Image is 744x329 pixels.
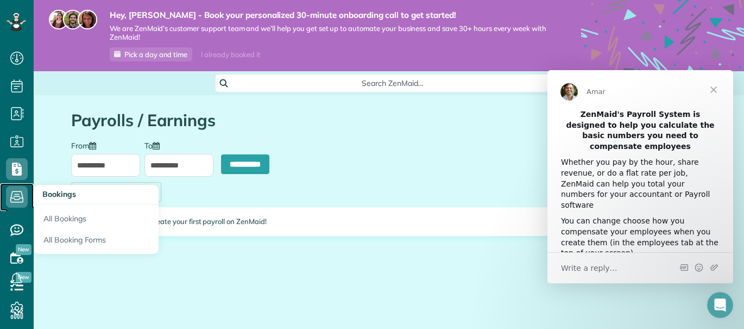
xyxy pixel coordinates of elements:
[71,182,161,202] a: How do I run Payroll?
[34,229,159,254] a: All Booking Forms
[63,10,83,29] img: jorge-587dff0eeaa6aab1f244e6dc62b8924c3b6ad411094392a53c71c6c4a576187d.jpg
[144,140,165,150] label: To
[78,10,97,29] img: michelle-19f622bdf1676172e81f8f8fba1fb50e276960ebfe0243fe18214015130c80e4.jpg
[72,208,706,235] div: Click run payroll to create your first payroll on ZenMaid!
[16,244,31,255] span: New
[124,50,187,59] span: Pick a day and time
[110,47,192,61] a: Pick a day and time
[42,189,76,199] span: Bookings
[49,10,68,29] img: maria-72a9807cf96188c08ef61303f053569d2e2a8a1cde33d635c8a3ac13582a053d.jpg
[34,204,159,229] a: All Bookings
[194,48,267,61] div: I already booked it
[71,140,102,150] label: From
[110,10,548,21] strong: Hey, [PERSON_NAME] - Book your personalized 30-minute onboarding call to get started!
[547,70,733,283] iframe: Intercom live chat message
[707,292,733,318] iframe: Intercom live chat
[71,111,707,129] h1: Payrolls / Earnings
[110,24,548,42] span: We are ZenMaid’s customer support team and we’ll help you get set up to automate your business an...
